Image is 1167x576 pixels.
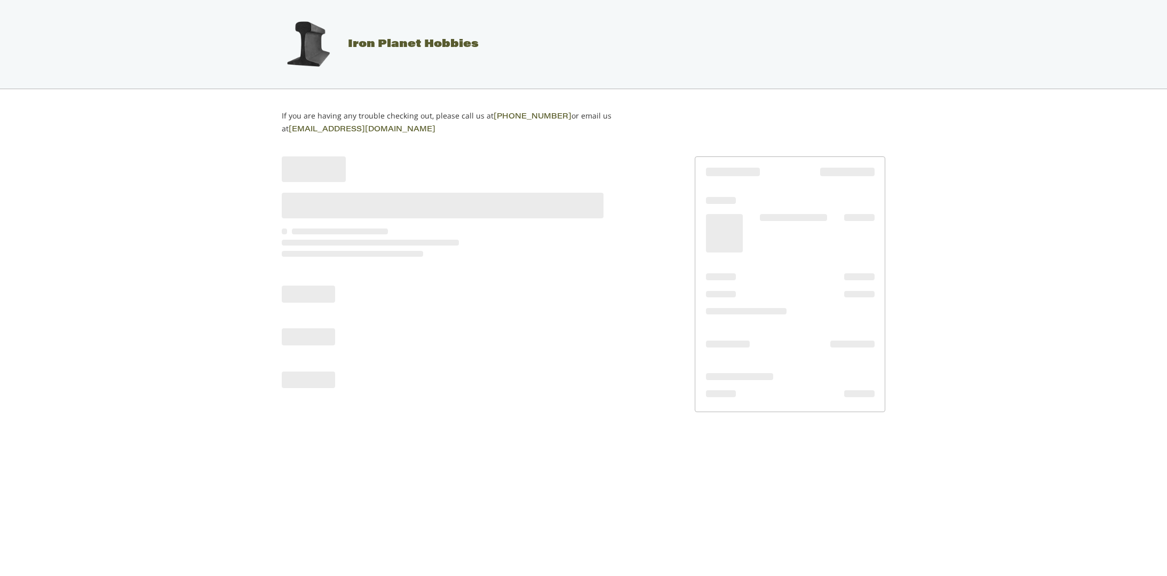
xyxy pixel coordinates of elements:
[289,126,435,133] a: [EMAIL_ADDRESS][DOMAIN_NAME]
[271,39,479,50] a: Iron Planet Hobbies
[281,18,335,71] img: Iron Planet Hobbies
[282,110,645,136] p: If you are having any trouble checking out, please call us at or email us at
[494,113,571,121] a: [PHONE_NUMBER]
[348,39,479,50] span: Iron Planet Hobbies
